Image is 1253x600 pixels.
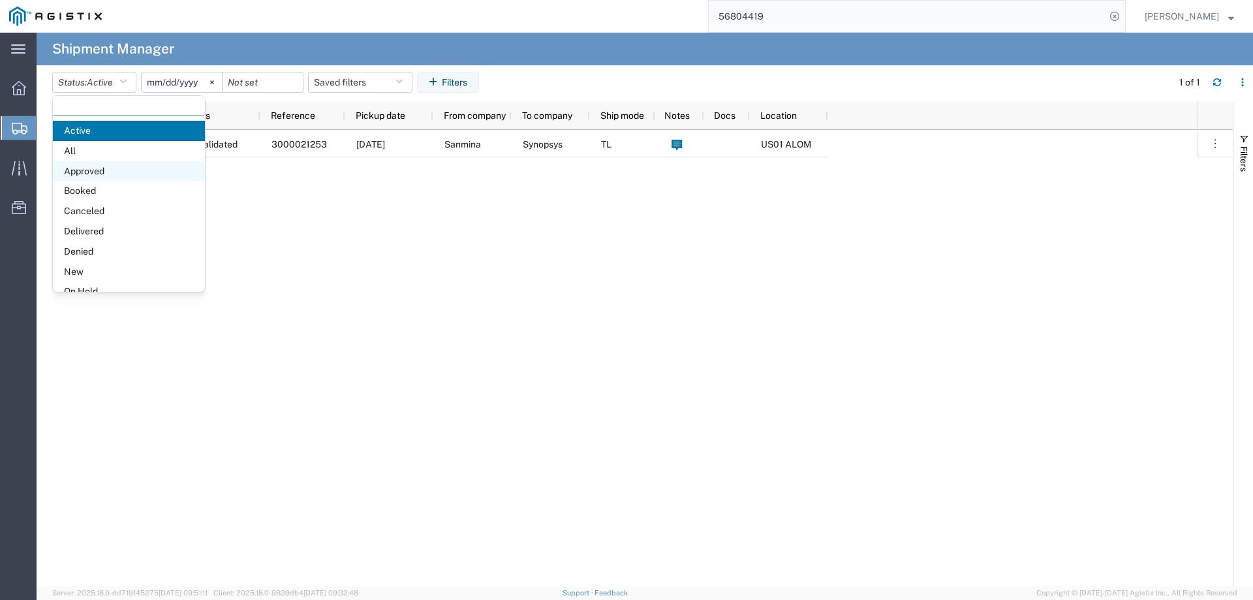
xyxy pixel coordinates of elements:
[213,589,358,597] span: Client: 2025.18.0-9839db4
[53,281,205,302] span: On Hold
[522,110,572,121] span: To company
[53,141,205,161] span: All
[356,110,405,121] span: Pickup date
[523,139,563,150] span: Synopsys
[53,121,205,141] span: Active
[1144,8,1235,24] button: [PERSON_NAME]
[9,7,102,26] img: logo
[53,201,205,221] span: Canceled
[444,110,506,121] span: From company
[198,131,238,158] span: Validated
[53,242,205,262] span: Denied
[271,139,327,150] span: 3000021253
[1036,588,1237,599] span: Copyright © [DATE]-[DATE] Agistix Inc., All Rights Reserved
[303,589,358,597] span: [DATE] 09:32:48
[87,77,113,87] span: Active
[761,139,811,150] span: US01 ALOM
[53,221,205,242] span: Delivered
[1145,9,1219,24] span: Billy Lo
[53,181,205,201] span: Booked
[223,72,303,92] input: Not set
[760,110,797,121] span: Location
[159,589,208,597] span: [DATE] 09:51:11
[601,139,611,150] span: TL
[53,262,205,282] span: New
[664,110,690,121] span: Notes
[142,72,222,92] input: Not set
[714,110,735,121] span: Docs
[52,33,174,65] h4: Shipment Manager
[356,139,385,150] span: 09/05/2025
[709,1,1106,32] input: Search for shipment number, reference number
[563,589,595,597] a: Support
[1239,146,1249,172] span: Filters
[52,72,136,93] button: Status:Active
[1179,76,1202,89] div: 1 of 1
[417,72,479,93] button: Filters
[595,589,628,597] a: Feedback
[308,72,412,93] button: Saved filters
[444,139,481,150] span: Sanmina
[52,589,208,597] span: Server: 2025.18.0-dd719145275
[271,110,315,121] span: Reference
[53,161,205,182] span: Approved
[600,110,644,121] span: Ship mode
